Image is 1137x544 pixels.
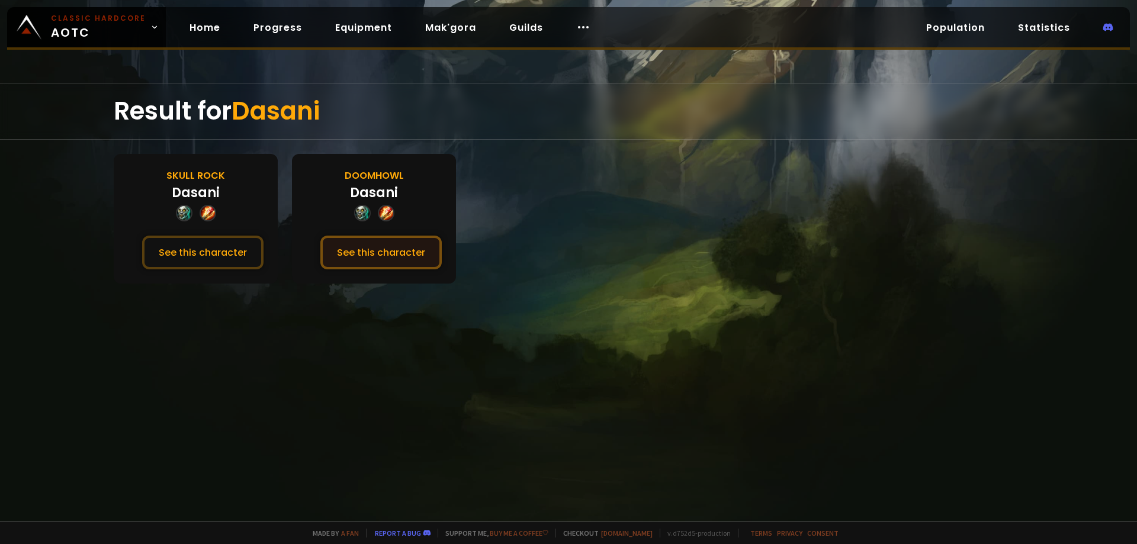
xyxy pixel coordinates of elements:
a: Statistics [1008,15,1080,40]
a: Home [180,15,230,40]
a: Guilds [500,15,553,40]
div: Skull Rock [166,168,225,183]
a: Report a bug [375,529,421,537]
a: [DOMAIN_NAME] [601,529,653,537]
a: Buy me a coffee [490,529,548,537]
a: Progress [244,15,311,40]
div: Dasani [350,183,398,202]
span: v. d752d5 - production [660,529,731,537]
div: Result for [114,83,1023,139]
a: Classic HardcoreAOTC [7,7,166,47]
a: Consent [807,529,839,537]
span: Support me, [438,529,548,537]
span: Checkout [555,529,653,537]
span: Made by [306,529,359,537]
a: Terms [750,529,772,537]
button: See this character [320,236,442,269]
span: AOTC [51,13,146,41]
a: Privacy [777,529,802,537]
a: Equipment [326,15,402,40]
div: Dasani [172,183,220,202]
small: Classic Hardcore [51,13,146,24]
a: Population [917,15,994,40]
span: Dasani [232,94,320,128]
a: a fan [341,529,359,537]
div: Doomhowl [345,168,404,183]
button: See this character [142,236,264,269]
a: Mak'gora [416,15,486,40]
